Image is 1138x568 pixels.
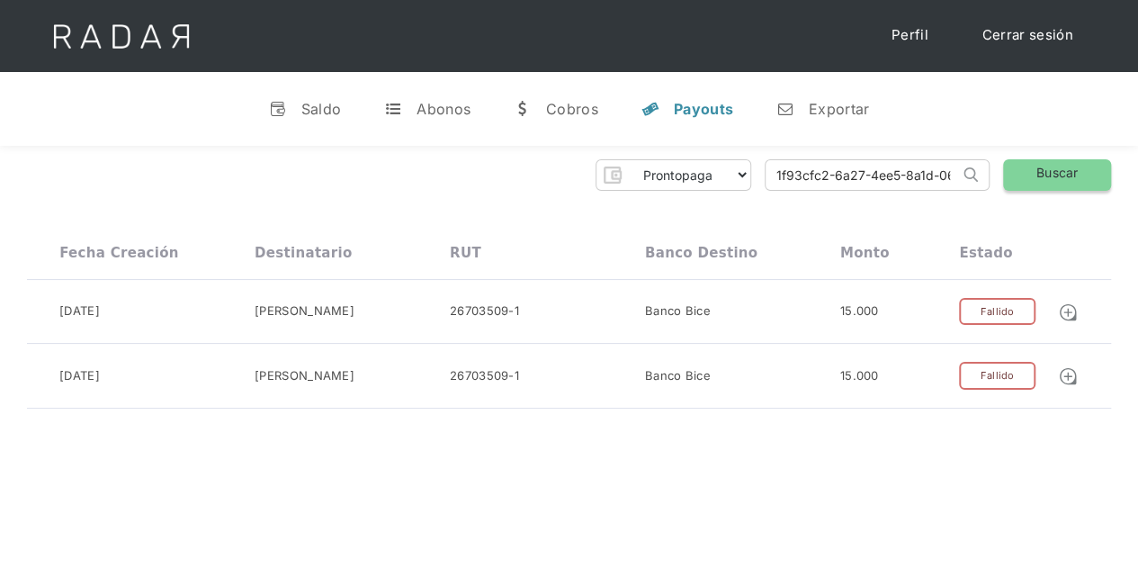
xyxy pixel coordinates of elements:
div: v [269,100,287,118]
div: [DATE] [59,367,100,385]
a: Perfil [874,18,946,53]
div: n [776,100,794,118]
div: t [384,100,402,118]
div: y [641,100,659,118]
div: Fallido [959,298,1035,326]
div: 26703509-1 [450,302,519,320]
div: [DATE] [59,302,100,320]
a: Buscar [1003,159,1111,191]
div: 15.000 [840,367,879,385]
div: Fecha creación [59,245,179,261]
div: Cobros [546,100,598,118]
div: Fallido [959,362,1035,390]
a: Cerrar sesión [964,18,1091,53]
div: 15.000 [840,302,879,320]
img: Detalle [1058,302,1078,322]
div: Banco destino [645,245,757,261]
div: Payouts [674,100,733,118]
div: Banco Bice [645,302,711,320]
div: Estado [959,245,1012,261]
div: [PERSON_NAME] [255,302,354,320]
div: Banco Bice [645,367,711,385]
div: 26703509-1 [450,367,519,385]
div: Destinatario [255,245,352,261]
div: Monto [840,245,890,261]
div: [PERSON_NAME] [255,367,354,385]
div: Abonos [417,100,470,118]
div: Saldo [301,100,342,118]
img: Detalle [1058,366,1078,386]
form: Form [596,159,751,191]
div: RUT [450,245,481,261]
div: Exportar [809,100,869,118]
input: Busca por ID [766,160,959,190]
div: w [514,100,532,118]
